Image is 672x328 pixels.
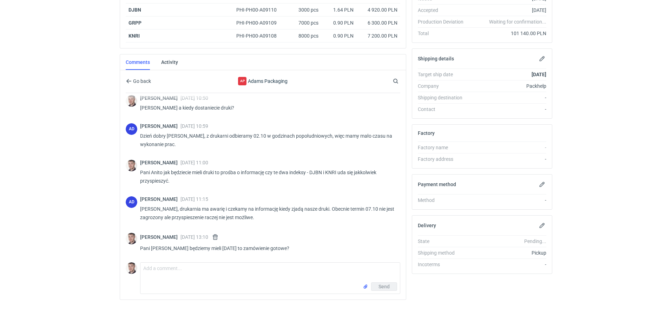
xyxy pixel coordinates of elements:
[524,238,546,244] em: Pending...
[126,196,137,208] figcaption: AD
[180,160,208,165] span: [DATE] 11:00
[418,83,469,90] div: Company
[538,221,546,230] button: Edit delivery details
[140,196,180,202] span: [PERSON_NAME]
[126,233,137,244] img: Maciej Sikora
[418,56,454,61] h2: Shipping details
[324,6,354,13] div: 1.64 PLN
[286,17,321,29] div: 7000 pcs
[418,144,469,151] div: Factory name
[378,284,390,289] span: Send
[236,32,283,39] div: PHI-PH00-A09108
[126,196,137,208] div: Anita Dolczewska
[418,238,469,245] div: State
[469,144,546,151] div: -
[129,33,140,39] a: KNRI
[238,77,246,85] figcaption: AP
[469,106,546,113] div: -
[469,83,546,90] div: Packhelp
[126,262,137,274] img: Maciej Sikora
[140,123,180,129] span: [PERSON_NAME]
[236,19,283,26] div: PHI-PH00-A09109
[126,54,150,70] a: Comments
[418,182,456,187] h2: Payment method
[140,234,180,240] span: [PERSON_NAME]
[126,77,151,85] button: Go back
[418,7,469,14] div: Accepted
[180,234,208,240] span: [DATE] 13:10
[538,54,546,63] button: Edit shipping details
[418,223,436,228] h2: Delivery
[418,130,435,136] h2: Factory
[180,95,208,101] span: [DATE] 10:50
[180,196,208,202] span: [DATE] 11:15
[359,32,397,39] div: 7 200.00 PLN
[418,94,469,101] div: Shipping destination
[469,261,546,268] div: -
[126,123,137,135] figcaption: AD
[371,282,397,291] button: Send
[161,54,178,70] a: Activity
[236,6,283,13] div: PHI-PH00-A09110
[532,72,546,77] strong: [DATE]
[418,71,469,78] div: Target ship date
[391,77,414,85] input: Search
[324,19,354,26] div: 0.90 PLN
[418,261,469,268] div: Incoterms
[469,30,546,37] div: 101 140.00 PLN
[286,29,321,42] div: 8000 pcs
[418,156,469,163] div: Factory address
[418,249,469,256] div: Shipping method
[469,156,546,163] div: -
[238,77,246,85] div: Adams Packaging
[129,20,141,26] a: GRPP
[140,244,395,252] p: Pani [PERSON_NAME] będziemy mieli [DATE] to zamówienie gotowe?
[126,160,137,171] img: Maciej Sikora
[126,123,137,135] div: Anita Dolczewska
[418,18,469,25] div: Production Deviation
[418,197,469,204] div: Method
[140,95,180,101] span: [PERSON_NAME]
[418,106,469,113] div: Contact
[132,79,151,84] span: Go back
[489,18,546,25] em: Waiting for confirmation...
[538,180,546,189] button: Edit payment method
[286,4,321,17] div: 3000 pcs
[359,6,397,13] div: 4 920.00 PLN
[140,205,395,222] p: [PERSON_NAME], drukarnia ma awarię i czekamy na informację kiedy zjadą nasze druki. Obecnie termi...
[418,30,469,37] div: Total
[180,123,208,129] span: [DATE] 10:59
[359,19,397,26] div: 6 300.00 PLN
[129,7,141,13] a: DJBN
[469,94,546,101] div: -
[469,249,546,256] div: Pickup
[140,104,395,112] p: [PERSON_NAME] a kiedy dostaniecie druki?
[126,95,137,107] img: Maciej Sikora
[469,197,546,204] div: -
[324,32,354,39] div: 0.90 PLN
[469,7,546,14] div: [DATE]
[140,160,180,165] span: [PERSON_NAME]
[140,168,395,185] p: Pani Anito jak będziecie mieli druki to prośba o informację czy te dwa indeksy - DJBN i KNRI uda ...
[140,132,395,149] p: Dzień dobry [PERSON_NAME], z drukarni odbieramy 02.10 w godzinach popołudniowych, więc mamy mało ...
[205,77,321,85] div: Adams Packaging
